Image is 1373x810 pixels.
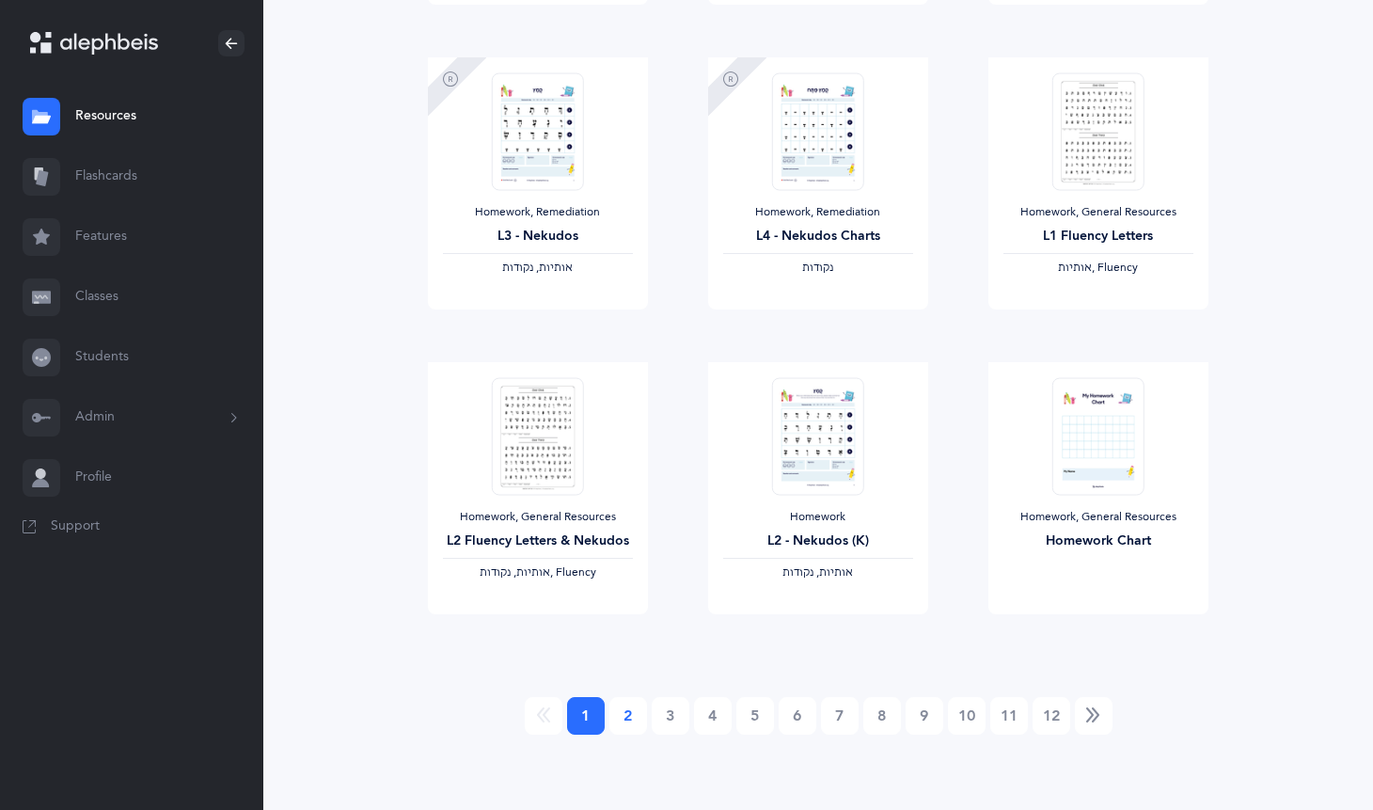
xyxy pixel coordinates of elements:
[779,697,816,735] a: 6
[1003,532,1193,551] div: Homework Chart
[492,377,584,495] img: FluencyProgram-SpeedReading-L2_thumbnail_1736302935.png
[567,697,605,735] a: 1
[802,261,833,274] span: ‫נקודות‬
[772,72,864,190] img: RemediationHomework-L4_Nekudos_K_EN_thumbnail_1724298118.png
[863,697,901,735] a: 8
[443,565,633,580] div: , Fluency
[443,510,633,525] div: Homework, General Resources
[1052,377,1144,495] img: My_Homework_Chart_1_thumbnail_1716209946.png
[782,565,853,579] span: ‫אותיות, נקודות‬
[609,697,647,735] a: 2
[723,227,913,246] div: L4 - Nekudos Charts
[502,261,573,274] span: ‫אותיות, נקודות‬
[652,697,689,735] a: 3
[1075,697,1113,735] a: Next
[906,697,943,735] a: 9
[443,205,633,220] div: Homework, Remediation
[1003,205,1193,220] div: Homework, General Resources
[480,565,550,579] span: ‫אותיות, נקודות‬
[723,510,913,525] div: Homework
[1033,697,1070,735] a: 12
[694,697,732,735] a: 4
[1058,261,1092,274] span: ‫אותיות‬
[1003,227,1193,246] div: L1 Fluency Letters
[1003,261,1193,276] div: , Fluency
[723,205,913,220] div: Homework, Remediation
[443,227,633,246] div: L3 - Nekudos
[736,697,774,735] a: 5
[1003,510,1193,525] div: Homework, General Resources
[492,72,584,190] img: RemediationHomework-L3-Nekudos-K_EN_thumbnail_1724337474.png
[1052,72,1144,190] img: FluencyProgram-SpeedReading-L1_thumbnail_1736302830.png
[443,532,633,551] div: L2 Fluency Letters & Nekudos
[51,517,100,536] span: Support
[723,532,913,551] div: L2 - Nekudos (K)
[772,377,864,495] img: Homework_L2_Nekudos_R_EN_K_thumbnail_1731217028.png
[990,697,1028,735] a: 11
[948,697,986,735] a: 10
[821,697,859,735] a: 7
